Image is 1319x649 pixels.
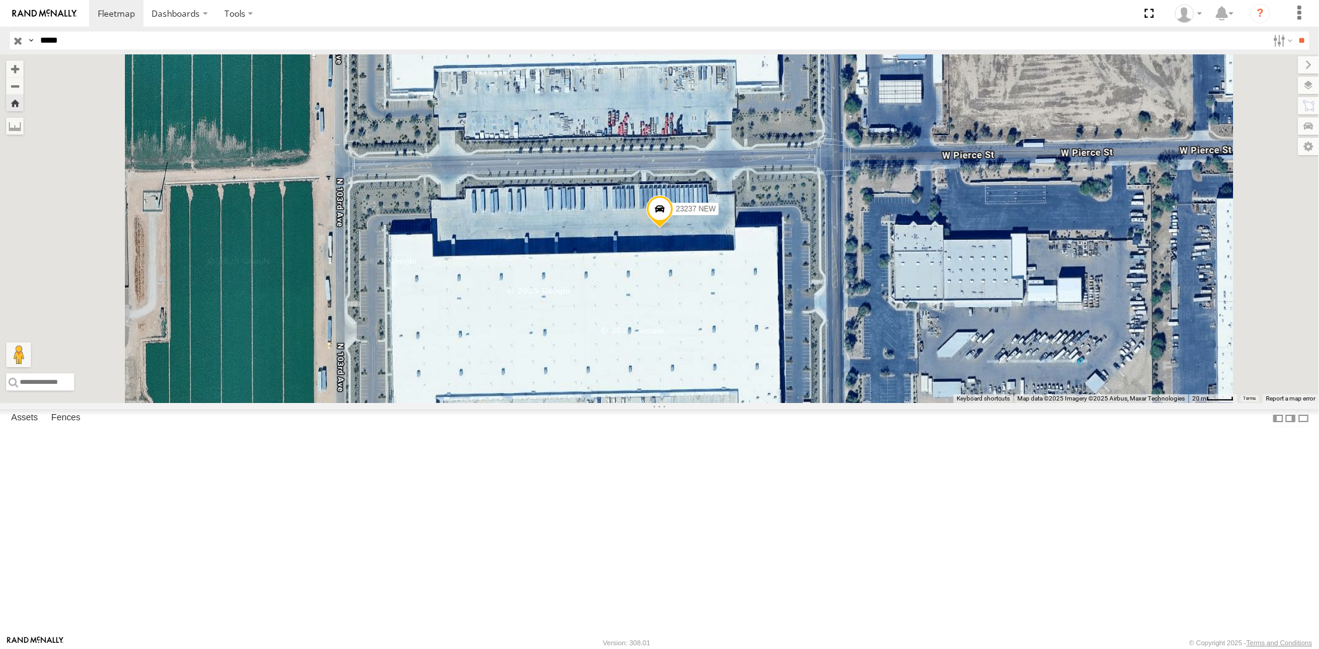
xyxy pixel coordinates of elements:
[6,342,31,367] button: Drag Pegman onto the map to open Street View
[1189,394,1237,403] button: Map Scale: 20 m per 40 pixels
[603,639,650,647] div: Version: 308.01
[1297,409,1310,427] label: Hide Summary Table
[1284,409,1297,427] label: Dock Summary Table to the Right
[1192,395,1206,402] span: 20 m
[1247,639,1312,647] a: Terms and Conditions
[6,117,23,135] label: Measure
[675,205,715,214] span: 23237 NEW
[6,95,23,111] button: Zoom Home
[1250,4,1270,23] i: ?
[26,32,36,49] label: Search Query
[1171,4,1206,23] div: Sardor Khadjimedov
[5,410,44,427] label: Assets
[45,410,87,427] label: Fences
[1244,396,1257,401] a: Terms (opens in new tab)
[957,394,1010,403] button: Keyboard shortcuts
[12,9,77,18] img: rand-logo.svg
[1272,409,1284,427] label: Dock Summary Table to the Left
[6,77,23,95] button: Zoom out
[1298,138,1319,155] label: Map Settings
[1268,32,1295,49] label: Search Filter Options
[7,637,64,649] a: Visit our Website
[6,61,23,77] button: Zoom in
[1189,639,1312,647] div: © Copyright 2025 -
[1017,395,1185,402] span: Map data ©2025 Imagery ©2025 Airbus, Maxar Technologies
[1266,395,1315,402] a: Report a map error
